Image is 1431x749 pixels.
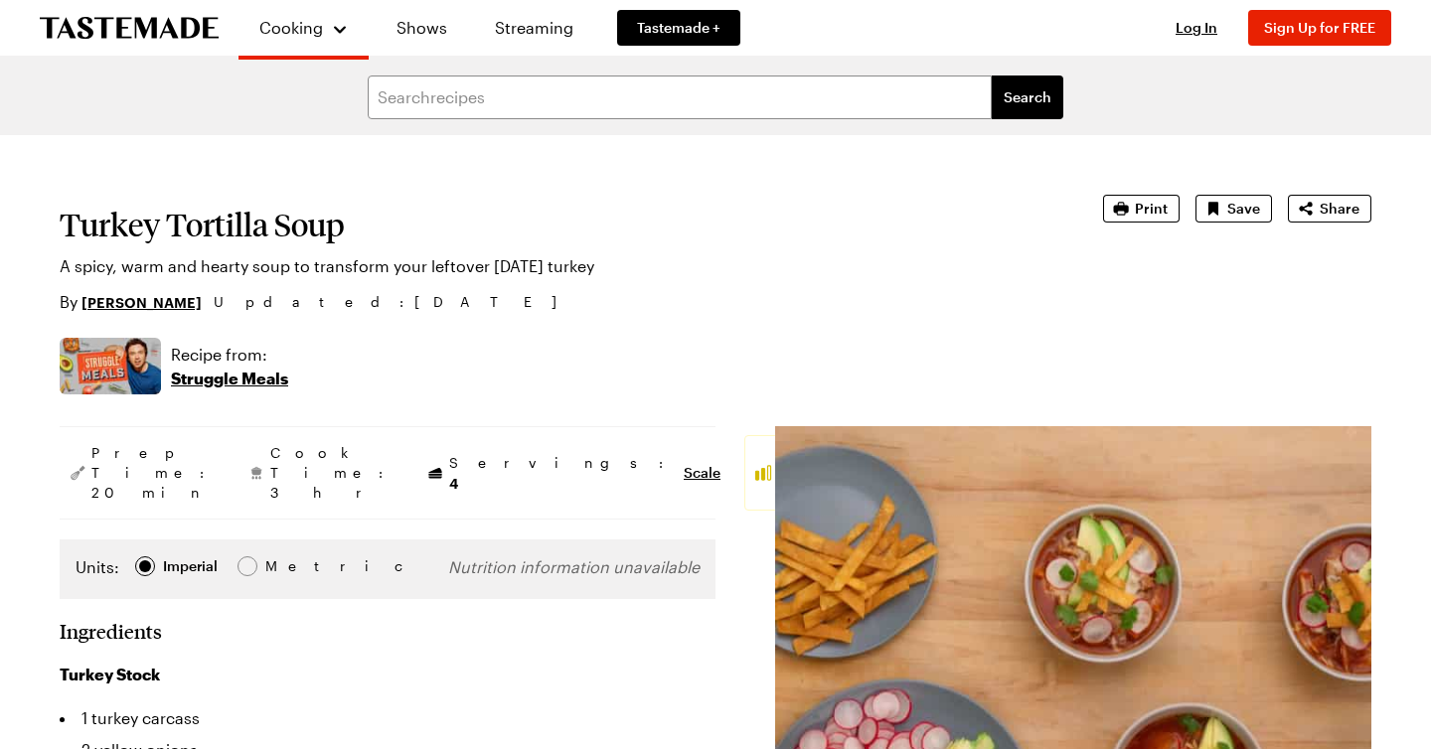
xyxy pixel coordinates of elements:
[40,17,219,40] a: To Tastemade Home Page
[60,290,202,314] p: By
[60,702,715,734] li: 1 turkey carcass
[171,367,288,390] p: Struggle Meals
[265,555,307,577] div: Metric
[259,18,323,37] span: Cooking
[81,291,202,313] a: [PERSON_NAME]
[258,8,349,48] button: Cooking
[91,443,215,503] span: Prep Time: 20 min
[449,473,458,492] span: 4
[76,555,307,583] div: Imperial Metric
[60,207,1047,242] h1: Turkey Tortilla Soup
[1195,195,1272,223] button: Save recipe
[1227,199,1260,219] span: Save
[448,557,700,576] span: Nutrition information unavailable
[1004,87,1051,107] span: Search
[163,555,220,577] span: Imperial
[60,663,715,686] h3: Turkey Stock
[270,443,394,503] span: Cook Time: 3 hr
[60,338,161,394] img: Show where recipe is used
[1103,195,1180,223] button: Print
[76,555,119,579] label: Units:
[992,75,1063,119] button: filters
[637,18,720,38] span: Tastemade +
[1320,199,1359,219] span: Share
[60,254,1047,278] p: A spicy, warm and hearty soup to transform your leftover [DATE] turkey
[449,453,674,494] span: Servings:
[60,619,162,643] h2: Ingredients
[684,463,720,483] button: Scale
[214,291,576,313] span: Updated : [DATE]
[171,343,288,390] a: Recipe from:Struggle Meals
[265,555,309,577] span: Metric
[1157,18,1236,38] button: Log In
[163,555,218,577] div: Imperial
[1135,199,1168,219] span: Print
[1264,19,1375,36] span: Sign Up for FREE
[1288,195,1371,223] button: Share
[617,10,740,46] a: Tastemade +
[1248,10,1391,46] button: Sign Up for FREE
[171,343,288,367] p: Recipe from:
[1176,19,1217,36] span: Log In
